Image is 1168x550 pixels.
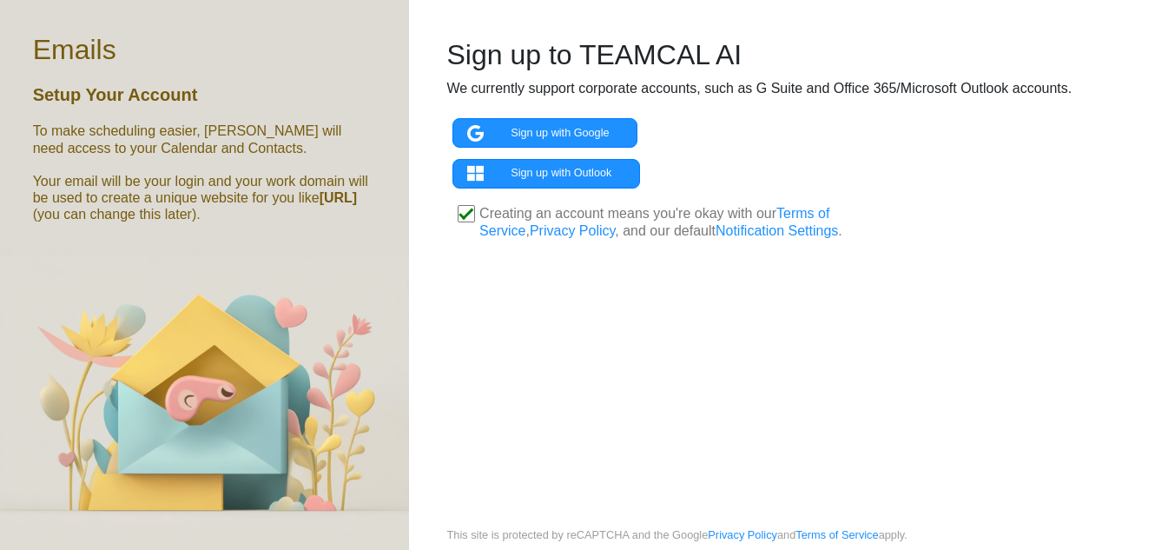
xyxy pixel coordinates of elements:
a: Terms of Service [795,528,878,541]
h6: To make scheduling easier, [PERSON_NAME] will need access to your Calendar and Contacts. Your ema... [33,123,376,222]
a: Sign up with Google [452,118,637,148]
img: google_icon3.png [467,125,511,142]
h2: Sign up to TEAMCAL AI [446,38,1130,71]
input: Creating an account means you're okay with ourTerms of Service,Privacy Policy, and our defaultNot... [458,205,475,222]
a: Privacy Policy [708,528,777,541]
a: Notification Settings [716,223,838,238]
a: Privacy Policy [530,223,615,238]
a: Sign up with Outlook [452,159,640,189]
a: Terms of Service [479,206,829,238]
b: [URL] [320,190,358,205]
img: microsoft_icon2.png [467,165,511,182]
p: Creating an account means you're okay with our , , and our default . [479,205,883,240]
h5: Setup Your Account [33,84,198,105]
p: We currently support corporate accounts, such as G Suite and Office 365/Microsoft Outlook accounts. [446,78,1130,99]
h2: Emails [33,33,116,66]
